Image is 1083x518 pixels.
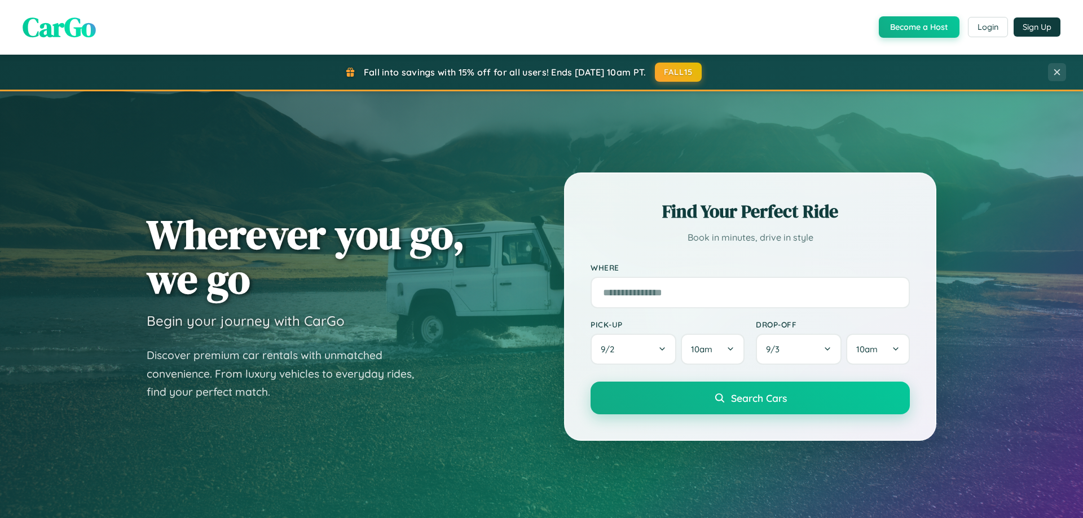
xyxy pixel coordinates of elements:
[147,346,429,401] p: Discover premium car rentals with unmatched convenience. From luxury vehicles to everyday rides, ...
[756,320,910,329] label: Drop-off
[968,17,1008,37] button: Login
[591,229,910,246] p: Book in minutes, drive in style
[591,334,676,365] button: 9/2
[591,382,910,414] button: Search Cars
[766,344,785,355] span: 9 / 3
[879,16,959,38] button: Become a Host
[591,199,910,224] h2: Find Your Perfect Ride
[681,334,745,365] button: 10am
[591,320,745,329] label: Pick-up
[591,263,910,272] label: Where
[655,63,702,82] button: FALL15
[147,212,465,301] h1: Wherever you go, we go
[23,8,96,46] span: CarGo
[856,344,878,355] span: 10am
[756,334,842,365] button: 9/3
[1014,17,1060,37] button: Sign Up
[601,344,620,355] span: 9 / 2
[364,67,646,78] span: Fall into savings with 15% off for all users! Ends [DATE] 10am PT.
[147,312,345,329] h3: Begin your journey with CarGo
[691,344,712,355] span: 10am
[731,392,787,404] span: Search Cars
[846,334,910,365] button: 10am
